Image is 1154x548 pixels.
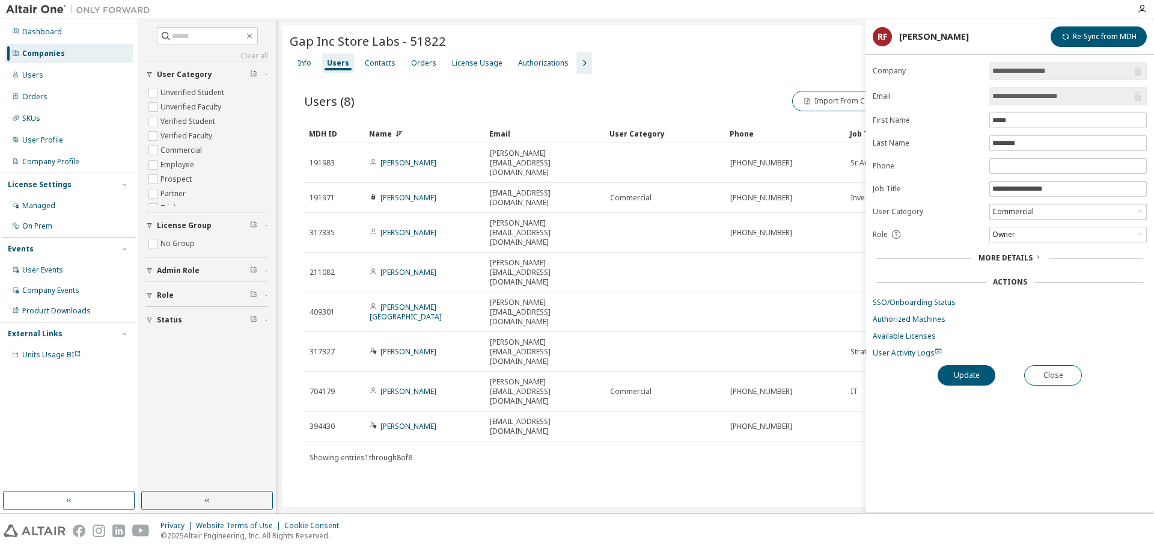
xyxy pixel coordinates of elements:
[1051,26,1147,47] button: Re-Sync from MDH
[489,124,600,143] div: Email
[490,258,599,287] span: [PERSON_NAME][EMAIL_ADDRESS][DOMAIN_NAME]
[978,253,1033,263] span: More Details
[284,521,346,531] div: Cookie Consent
[22,49,65,58] div: Companies
[310,228,335,238] span: 317335
[250,221,257,230] span: Clear filter
[160,172,194,186] label: Prospect
[160,521,196,531] div: Privacy
[490,298,599,327] span: [PERSON_NAME][EMAIL_ADDRESS][DOMAIN_NAME]
[1024,365,1082,386] button: Close
[730,422,792,431] span: [PHONE_NUMBER]
[850,347,914,357] span: Strategic Sourcing
[4,525,66,537] img: altair_logo.svg
[380,227,436,238] a: [PERSON_NAME]
[730,158,792,168] span: [PHONE_NUMBER]
[146,61,268,88] button: User Category
[157,70,212,79] span: User Category
[490,417,599,436] span: [EMAIL_ADDRESS][DOMAIN_NAME]
[160,143,204,158] label: Commercial
[938,365,995,386] button: Update
[873,298,1147,307] a: SSO/Onboarding Status
[490,149,599,177] span: [PERSON_NAME][EMAIL_ADDRESS][DOMAIN_NAME]
[157,266,200,276] span: Admin Role
[22,349,81,360] span: Units Usage BI
[160,531,346,541] p: © 2025 Altair Engineering, Inc. All Rights Reserved.
[310,347,335,357] span: 317327
[490,337,599,366] span: [PERSON_NAME][EMAIL_ADDRESS][DOMAIN_NAME]
[196,521,284,531] div: Website Terms of Use
[850,124,960,143] div: Job Title
[73,525,85,537] img: facebook.svg
[873,161,982,171] label: Phone
[146,307,268,333] button: Status
[6,4,156,16] img: Altair One
[22,221,52,231] div: On Prem
[991,228,1017,241] div: Owner
[610,387,652,396] span: Commercial
[310,268,335,277] span: 211082
[310,158,335,168] span: 191983
[250,291,257,300] span: Clear filter
[873,315,1147,324] a: Authorized Machines
[93,525,105,537] img: instagram.svg
[22,265,63,275] div: User Events
[990,227,1146,242] div: Owner
[873,230,888,239] span: Role
[22,286,79,295] div: Company Events
[8,329,63,339] div: External Links
[146,282,268,309] button: Role
[160,100,224,114] label: Unverified Faculty
[146,212,268,239] button: License Group
[310,193,335,203] span: 191971
[993,277,1027,287] div: Actions
[8,180,72,189] div: License Settings
[609,124,720,143] div: User Category
[730,387,792,396] span: [PHONE_NUMBER]
[250,70,257,79] span: Clear filter
[8,244,34,254] div: Events
[112,525,125,537] img: linkedin.svg
[310,307,335,317] span: 409301
[22,201,55,211] div: Managed
[380,158,436,168] a: [PERSON_NAME]
[380,267,436,277] a: [PERSON_NAME]
[991,205,1036,218] div: Commercial
[157,291,174,300] span: Role
[146,51,268,61] a: Clear all
[730,228,792,238] span: [PHONE_NUMBER]
[518,58,569,68] div: Authorizations
[309,124,359,143] div: MDH ID
[380,192,436,203] a: [PERSON_NAME]
[850,158,885,168] span: Sr Analyst
[730,193,792,203] span: [PHONE_NUMBER]
[160,114,218,129] label: Verified Student
[850,193,911,203] span: Inventory Control
[873,91,982,101] label: Email
[490,377,599,406] span: [PERSON_NAME][EMAIL_ADDRESS][DOMAIN_NAME]
[610,193,652,203] span: Commercial
[730,124,840,143] div: Phone
[310,422,335,431] span: 394430
[990,205,1146,219] div: Commercial
[365,58,395,68] div: Contacts
[850,387,858,396] span: IT
[411,58,436,68] div: Orders
[304,93,355,109] span: Users (8)
[22,27,62,37] div: Dashboard
[873,207,982,217] label: User Category
[873,27,892,46] div: RF
[160,236,197,251] label: No Group
[160,186,188,201] label: Partner
[490,188,599,208] span: [EMAIL_ADDRESS][DOMAIN_NAME]
[146,257,268,284] button: Admin Role
[380,346,436,357] a: [PERSON_NAME]
[132,525,150,537] img: youtube.svg
[873,115,982,125] label: First Name
[380,421,436,431] a: [PERSON_NAME]
[873,184,982,194] label: Job Title
[22,157,79,167] div: Company Profile
[369,124,480,143] div: Name
[22,306,91,316] div: Product Downloads
[22,70,43,80] div: Users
